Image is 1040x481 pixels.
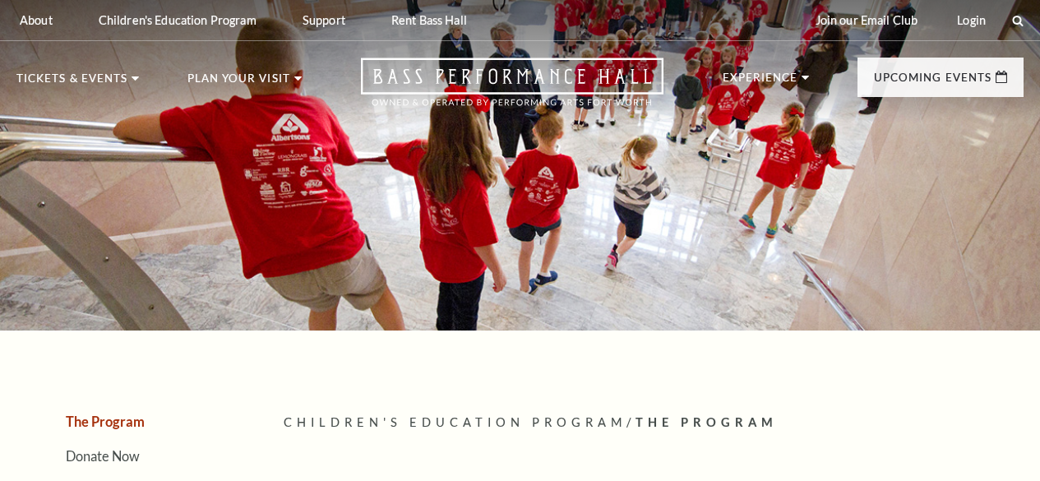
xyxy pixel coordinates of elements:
p: Support [303,13,345,27]
p: / [284,413,1024,433]
a: Donate Now [66,448,140,464]
span: Children's Education Program [284,415,626,429]
p: Plan Your Visit [187,73,290,93]
p: Rent Bass Hall [391,13,467,27]
p: Children's Education Program [99,13,257,27]
p: Upcoming Events [874,72,991,92]
a: The Program [66,414,145,429]
p: About [20,13,53,27]
p: Experience [723,72,798,92]
p: Tickets & Events [16,73,127,93]
span: The Program [636,415,778,429]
